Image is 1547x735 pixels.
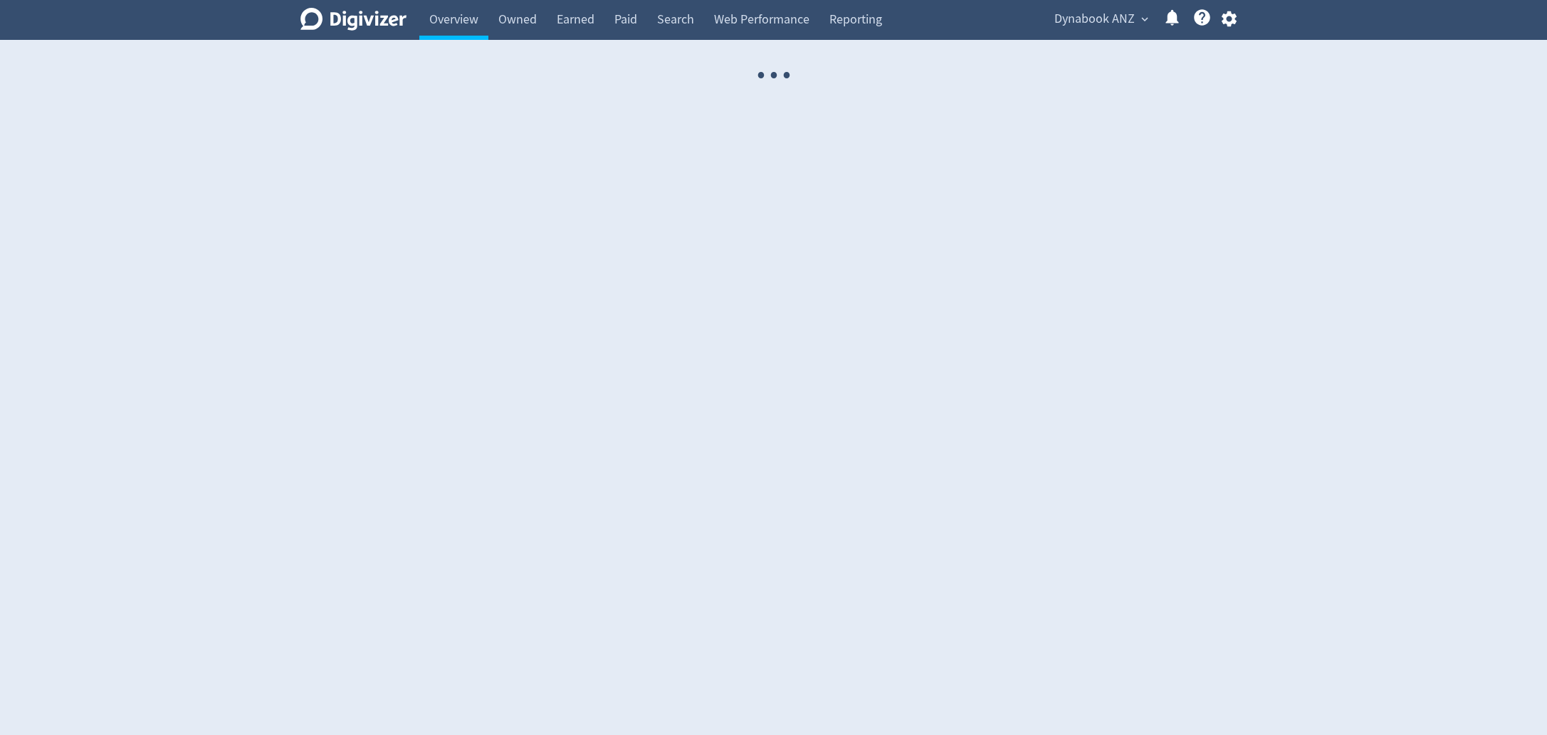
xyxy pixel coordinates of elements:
span: · [755,40,767,112]
span: expand_more [1138,13,1151,26]
span: · [780,40,793,112]
span: · [767,40,780,112]
span: Dynabook ANZ [1054,8,1135,31]
button: Dynabook ANZ [1049,8,1152,31]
